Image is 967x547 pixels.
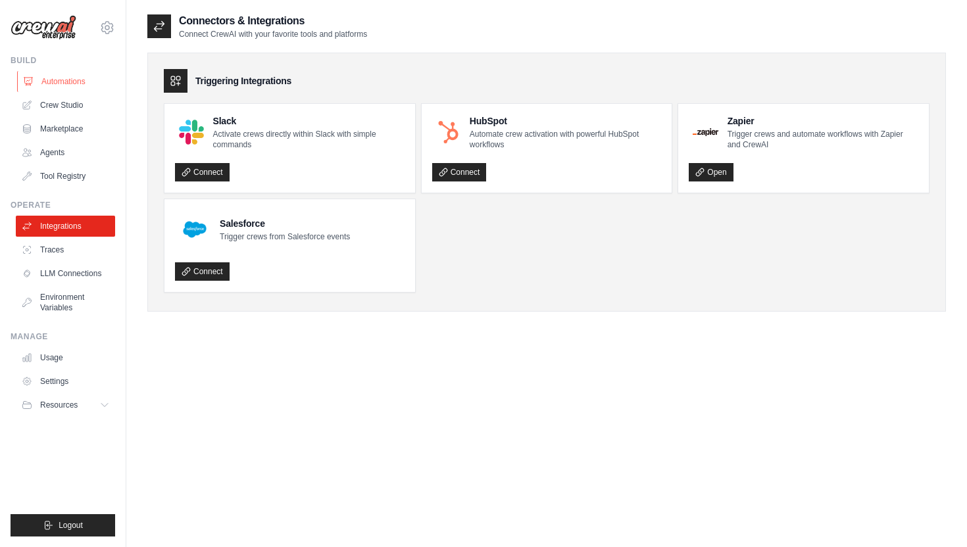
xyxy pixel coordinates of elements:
a: Usage [16,347,115,368]
p: Trigger crews and automate workflows with Zapier and CrewAI [728,129,918,150]
a: Traces [16,239,115,260]
h3: Triggering Integrations [195,74,291,87]
img: Slack Logo [179,120,204,145]
button: Logout [11,514,115,536]
a: Connect [432,163,487,181]
span: Resources [40,400,78,410]
a: Environment Variables [16,287,115,318]
div: Manage [11,331,115,342]
a: Integrations [16,216,115,237]
h4: HubSpot [470,114,661,128]
h4: Slack [213,114,405,128]
p: Trigger crews from Salesforce events [220,231,350,242]
div: Build [11,55,115,66]
a: Open [689,163,733,181]
a: Marketplace [16,118,115,139]
p: Automate crew activation with powerful HubSpot workflows [470,129,661,150]
a: Settings [16,371,115,392]
h4: Zapier [728,114,918,128]
a: Tool Registry [16,166,115,187]
a: Connect [175,262,230,281]
a: Agents [16,142,115,163]
span: Logout [59,520,83,531]
img: Salesforce Logo [179,214,211,245]
p: Activate crews directly within Slack with simple commands [213,129,405,150]
button: Resources [16,394,115,416]
div: Operate [11,200,115,210]
p: Connect CrewAI with your favorite tools and platforms [179,29,367,39]
h4: Salesforce [220,217,350,230]
img: HubSpot Logo [436,120,460,144]
img: Logo [11,15,76,40]
a: Connect [175,163,230,181]
a: Automations [17,71,116,92]
img: Zapier Logo [693,128,718,136]
a: LLM Connections [16,263,115,284]
a: Crew Studio [16,95,115,116]
h2: Connectors & Integrations [179,13,367,29]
